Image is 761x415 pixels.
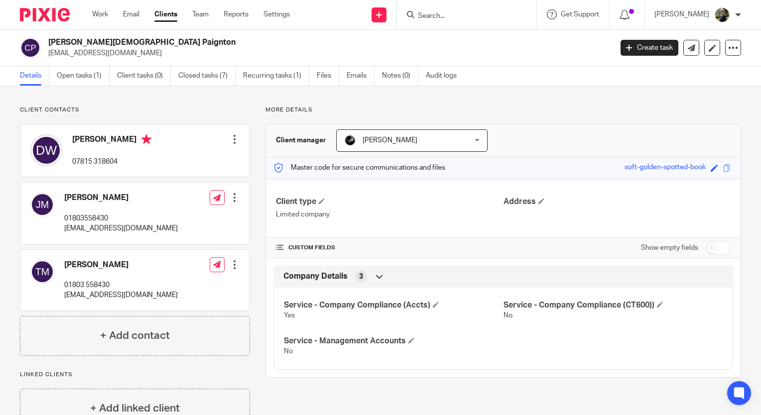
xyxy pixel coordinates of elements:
[20,371,250,379] p: Linked clients
[283,271,348,282] span: Company Details
[654,9,709,19] p: [PERSON_NAME]
[504,300,723,311] h4: Service - Company Compliance (CT600))
[20,37,41,58] img: svg%3E
[64,280,178,290] p: 01803 558430
[276,209,503,219] p: Limited company
[382,66,418,86] a: Notes (0)
[265,106,741,114] p: More details
[504,197,731,207] h4: Address
[178,66,236,86] a: Closed tasks (7)
[64,290,178,300] p: [EMAIL_ADDRESS][DOMAIN_NAME]
[426,66,464,86] a: Audit logs
[561,11,599,18] span: Get Support
[72,134,151,147] h4: [PERSON_NAME]
[276,135,326,145] h3: Client manager
[284,300,503,311] h4: Service - Company Compliance (Accts)
[117,66,171,86] a: Client tasks (0)
[123,9,139,19] a: Email
[284,348,293,355] span: No
[621,40,678,56] a: Create task
[64,213,178,223] p: 01803558430
[92,9,108,19] a: Work
[64,260,178,270] h4: [PERSON_NAME]
[30,193,54,216] img: svg%3E
[344,134,356,146] img: 1000002122.jpg
[641,243,698,253] label: Show empty fields
[243,66,309,86] a: Recurring tasks (1)
[72,157,151,167] p: 07815 318604
[141,134,151,144] i: Primary
[263,9,290,19] a: Settings
[347,66,375,86] a: Emails
[273,163,445,173] p: Master code for secure communications and files
[64,193,178,203] h4: [PERSON_NAME]
[284,312,295,319] span: Yes
[284,336,503,346] h4: Service - Management Accounts
[64,223,178,233] p: [EMAIL_ADDRESS][DOMAIN_NAME]
[154,9,177,19] a: Clients
[30,134,62,166] img: svg%3E
[20,66,49,86] a: Details
[359,272,363,282] span: 3
[276,197,503,207] h4: Client type
[30,260,54,284] img: svg%3E
[48,48,606,58] p: [EMAIL_ADDRESS][DOMAIN_NAME]
[20,106,250,114] p: Client contacts
[363,137,417,144] span: [PERSON_NAME]
[100,328,170,343] h4: + Add contact
[625,162,706,174] div: soft-golden-spotted-book
[417,12,507,21] input: Search
[20,8,70,21] img: Pixie
[276,244,503,252] h4: CUSTOM FIELDS
[504,312,512,319] span: No
[714,7,730,23] img: ACCOUNTING4EVERYTHING-9.jpg
[57,66,110,86] a: Open tasks (1)
[317,66,339,86] a: Files
[192,9,209,19] a: Team
[224,9,249,19] a: Reports
[48,37,494,48] h2: [PERSON_NAME][DEMOGRAPHIC_DATA] Paignton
